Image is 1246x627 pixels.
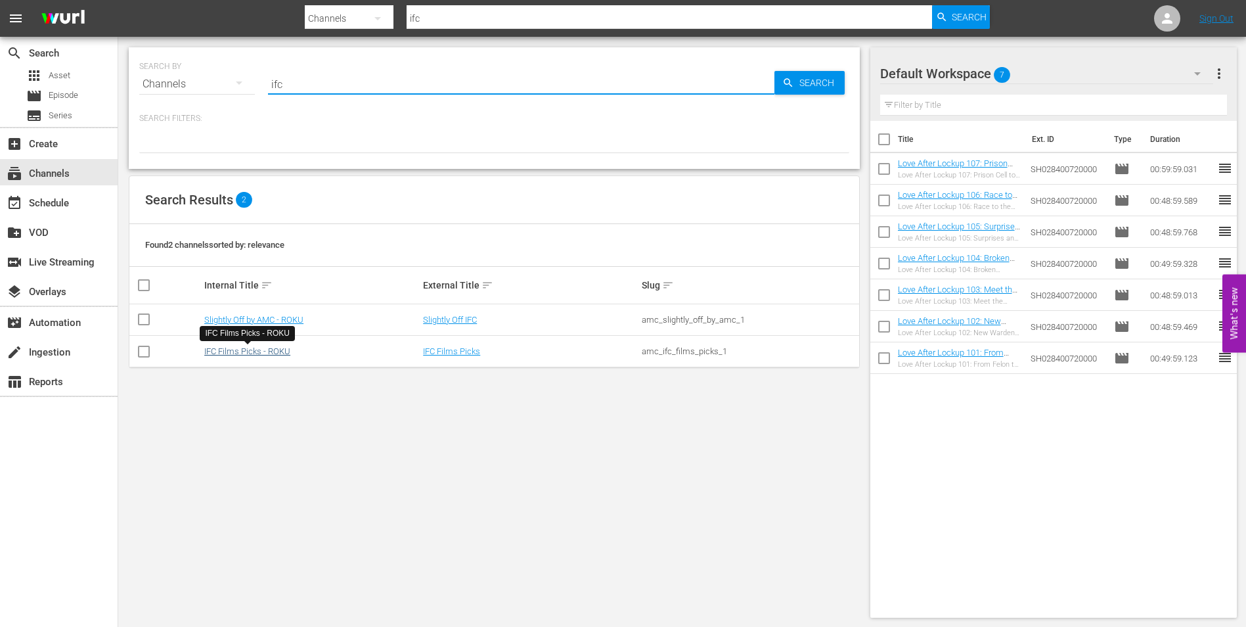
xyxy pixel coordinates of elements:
[932,5,990,29] button: Search
[1145,311,1217,342] td: 00:48:59.469
[1142,121,1221,158] th: Duration
[1145,185,1217,216] td: 00:48:59.589
[898,329,1021,337] div: Love After Lockup 102: New Warden in [GEOGRAPHIC_DATA]
[1211,58,1227,89] button: more_vert
[642,277,857,293] div: Slug
[898,297,1021,306] div: Love After Lockup 103: Meet the Parents
[481,279,493,291] span: sort
[1025,185,1109,216] td: SH028400720000
[1222,275,1246,353] button: Open Feedback Widget
[1145,153,1217,185] td: 00:59:59.031
[423,315,477,325] a: Slightly Off IFC
[898,171,1021,179] div: Love After Lockup 107: Prison Cell to Wedding Bells
[898,285,1017,334] a: Love After Lockup 103: Meet the Parents (Love After Lockup 103: Meet the Parents (amc_networks_lo...
[7,284,22,300] span: Overlays
[898,266,1021,274] div: Love After Lockup 104: Broken Promises
[898,190,1017,239] a: Love After Lockup 106: Race to the Altar (Love After Lockup 106: Race to the Altar (amc_networks_...
[952,5,987,29] span: Search
[261,279,273,291] span: sort
[898,360,1021,369] div: Love After Lockup 101: From Felon to Fiance
[1217,223,1233,239] span: reorder
[994,61,1010,89] span: 7
[139,66,255,103] div: Channels
[794,71,845,95] span: Search
[1114,287,1130,303] span: Episode
[236,192,252,208] span: 2
[774,71,845,95] button: Search
[898,316,1017,375] a: Love After Lockup 102: New Warden in [GEOGRAPHIC_DATA] (Love After Lockup 102: New Warden in [GEO...
[898,158,1013,178] a: Love After Lockup 107: Prison Cell to Wedding Bells
[662,279,674,291] span: sort
[26,108,42,124] span: Series
[642,346,857,356] div: amc_ifc_films_picks_1
[1114,193,1130,208] span: Episode
[7,136,22,152] span: Create
[7,315,22,331] span: Automation
[1217,318,1233,334] span: reorder
[423,346,480,356] a: IFC Films Picks
[880,55,1214,92] div: Default Workspace
[1217,287,1233,302] span: reorder
[1114,256,1130,271] span: Episode
[1114,224,1130,240] span: Episode
[1025,279,1109,311] td: SH028400720000
[32,3,95,34] img: ans4CAIJ8jUAAAAAAAAAAAAAAAAAAAAAAAAgQb4GAAAAAAAAAAAAAAAAAAAAAAAAJMjXAAAAAAAAAAAAAAAAAAAAAAAAgAT5G...
[1024,121,1107,158] th: Ext. ID
[898,202,1021,211] div: Love After Lockup 106: Race to the Altar
[204,315,303,325] a: Slightly Off by AMC - ROKU
[7,254,22,270] span: Live Streaming
[26,88,42,104] span: Episode
[1211,66,1227,81] span: more_vert
[898,348,1016,407] a: Love After Lockup 101: From Felon to Fiance (Love After Lockup 101: From Felon to Fiance (amc_net...
[7,166,22,181] span: Channels
[7,195,22,211] span: Schedule
[1106,121,1142,158] th: Type
[145,240,284,250] span: Found 2 channels sorted by: relevance
[49,69,70,82] span: Asset
[642,315,857,325] div: amc_slightly_off_by_amc_1
[898,121,1024,158] th: Title
[7,45,22,61] span: Search
[1217,350,1233,365] span: reorder
[1199,13,1234,24] a: Sign Out
[1217,255,1233,271] span: reorder
[7,374,22,390] span: Reports
[204,277,419,293] div: Internal Title
[1025,216,1109,248] td: SH028400720000
[898,234,1021,243] div: Love After Lockup 105: Surprises and Sentences
[1145,342,1217,374] td: 00:49:59.123
[139,113,849,124] p: Search Filters:
[7,344,22,360] span: Ingestion
[204,346,290,356] a: IFC Films Picks - ROKU
[1145,279,1217,311] td: 00:48:59.013
[1025,342,1109,374] td: SH028400720000
[1217,160,1233,176] span: reorder
[1025,311,1109,342] td: SH028400720000
[49,109,72,122] span: Series
[8,11,24,26] span: menu
[1114,161,1130,177] span: Episode
[1145,248,1217,279] td: 00:49:59.328
[7,225,22,241] span: VOD
[898,221,1020,281] a: Love After Lockup 105: Surprises and Sentences (Love After Lockup 105: Surprises and Sentences (a...
[26,68,42,83] span: Asset
[1025,248,1109,279] td: SH028400720000
[423,277,638,293] div: External Title
[205,328,290,339] div: IFC Films Picks - ROKU
[1217,192,1233,208] span: reorder
[145,192,233,208] span: Search Results
[1025,153,1109,185] td: SH028400720000
[1114,350,1130,366] span: Episode
[1114,319,1130,335] span: Episode
[1145,216,1217,248] td: 00:48:59.768
[898,253,1016,302] a: Love After Lockup 104: Broken Promises (Love After Lockup 104: Broken Promises (amc_networks_love...
[49,89,78,102] span: Episode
